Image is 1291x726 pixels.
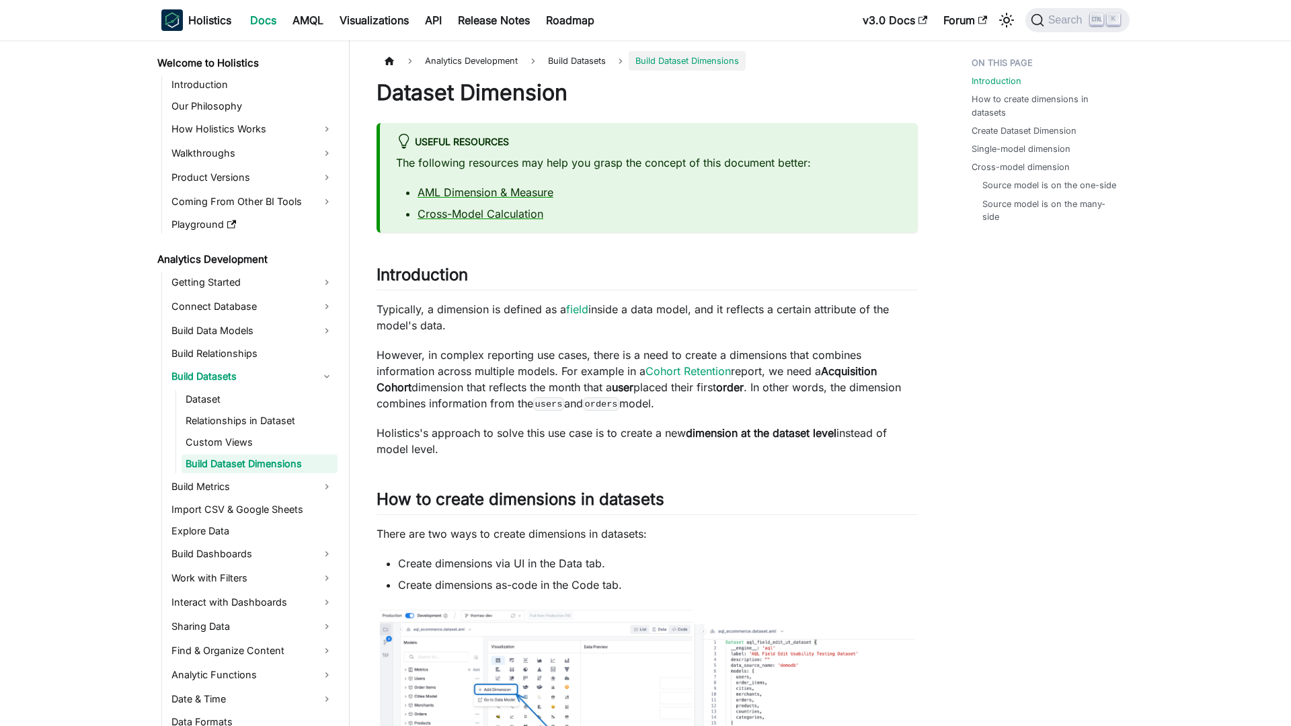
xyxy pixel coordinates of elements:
[418,51,524,71] span: Analytics Development
[167,688,338,710] a: Date & Time
[167,97,338,116] a: Our Philosophy
[533,397,564,411] code: users
[167,500,338,519] a: Import CSV & Google Sheets
[377,347,918,411] p: However, in complex reporting use cases, there is a need to create a dimensions that combines inf...
[167,640,338,661] a: Find & Organize Content
[612,380,633,394] strong: user
[167,272,338,293] a: Getting Started
[377,265,918,290] h2: Introduction
[167,476,338,497] a: Build Metrics
[377,301,918,333] p: Typically, a dimension is defined as a inside a data model, and it reflects a certain attribute o...
[182,411,338,430] a: Relationships in Dataset
[242,9,284,31] a: Docs
[331,9,417,31] a: Visualizations
[167,366,338,387] a: Build Datasets
[377,526,918,542] p: There are two ways to create dimensions in datasets:
[167,118,338,140] a: How Holistics Works
[167,296,338,317] a: Connect Database
[167,543,338,565] a: Build Dashboards
[972,93,1122,118] a: How to create dimensions in datasets
[996,9,1017,31] button: Switch between dark and light mode (currently light mode)
[972,143,1070,155] a: Single-model dimension
[153,250,338,269] a: Analytics Development
[1107,13,1120,26] kbd: K
[182,454,338,473] a: Build Dataset Dimensions
[935,9,995,31] a: Forum
[377,489,918,515] h2: How to create dimensions in datasets
[629,51,746,71] span: Build Dataset Dimensions
[686,426,836,440] strong: dimension at the dataset level
[566,302,588,316] a: field
[182,390,338,409] a: Dataset
[418,186,553,199] a: AML Dimension & Measure
[167,344,338,363] a: Build Relationships
[972,161,1070,173] a: Cross-model dimension
[1025,8,1130,32] button: Search (Ctrl+K)
[398,555,918,571] li: Create dimensions via UI in the Data tab.
[377,425,918,457] p: Holistics's approach to solve this use case is to create a new instead of model level.
[161,9,231,31] a: HolisticsHolistics
[284,9,331,31] a: AMQL
[377,51,402,71] a: Home page
[167,320,338,341] a: Build Data Models
[377,79,918,106] h1: Dataset Dimension
[538,9,602,31] a: Roadmap
[188,12,231,28] b: Holistics
[417,9,450,31] a: API
[167,75,338,94] a: Introduction
[377,51,918,71] nav: Breadcrumbs
[716,380,744,394] strong: order
[148,40,350,726] nav: Docs sidebar
[167,664,338,686] a: Analytic Functions
[982,179,1116,192] a: Source model is on the one-side
[1044,14,1091,26] span: Search
[972,124,1077,137] a: Create Dataset Dimension
[855,9,935,31] a: v3.0 Docs
[418,207,543,220] a: Cross-Model Calculation
[167,143,338,164] a: Walkthroughs
[153,54,338,73] a: Welcome to Holistics
[982,198,1116,223] a: Source model is on the many-side
[167,616,338,637] a: Sharing Data
[167,167,338,188] a: Product Versions
[583,397,619,411] code: orders
[450,9,538,31] a: Release Notes
[167,567,338,589] a: Work with Filters
[541,51,613,71] span: Build Datasets
[972,75,1021,87] a: Introduction
[398,577,918,593] li: Create dimensions as-code in the Code tab.
[167,592,338,613] a: Interact with Dashboards
[396,155,902,171] p: The following resources may help you grasp the concept of this document better:
[645,364,731,378] a: Cohort Retention
[182,433,338,452] a: Custom Views
[161,9,183,31] img: Holistics
[167,522,338,540] a: Explore Data
[167,191,338,212] a: Coming From Other BI Tools
[167,215,338,234] a: Playground
[396,134,902,151] div: Useful resources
